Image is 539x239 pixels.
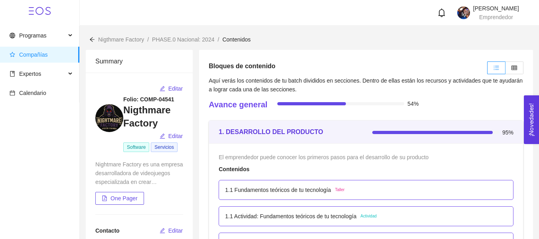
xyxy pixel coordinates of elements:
[168,132,183,140] span: Editar
[19,90,46,96] span: Calendario
[473,5,519,12] span: [PERSON_NAME]
[502,130,513,135] span: 95%
[95,50,183,73] div: Summary
[159,224,184,237] button: editEditar
[437,8,446,17] span: bell
[209,99,267,110] h4: Avance general
[159,130,184,142] button: editEditar
[98,36,144,43] span: Nigthmare Factory
[219,154,428,160] span: El emprendedor puede conocer los primeros pasos para el desarrollo de su producto
[225,186,331,194] p: 1.1 Fundamentos teóricos de tu tecnología
[160,228,165,234] span: edit
[95,104,123,132] img: 1746827371552-9%20may%202025,%2003_49_13%20p.m..png
[494,65,499,71] span: unordered-list
[511,65,517,71] span: table
[168,84,183,93] span: Editar
[222,36,251,43] span: Contenidos
[219,166,249,172] strong: Contenidos
[360,213,377,219] span: Actividad
[217,36,219,43] span: /
[219,128,323,135] strong: 1. DESARROLLO DEL PRODUCTO
[160,133,165,140] span: edit
[225,212,356,221] p: 1.1 Actividad: Fundamentos teóricos de tu tecnología
[209,61,275,71] h5: Bloques de contenido
[10,33,15,38] span: global
[407,101,419,107] span: 54%
[89,37,95,42] span: arrow-left
[19,51,48,58] span: Compañías
[151,142,178,152] span: Servicios
[457,6,470,19] img: 1746731800270-lizprogramadora.jpg
[168,226,183,235] span: Editar
[123,142,149,152] span: Software
[19,32,46,39] span: Programas
[10,90,15,96] span: calendar
[10,52,15,57] span: star
[147,36,149,43] span: /
[95,192,144,205] button: file-pdfOne Pager
[123,96,174,103] strong: Folio: COMP-04541
[524,95,539,144] button: Open Feedback Widget
[209,77,523,93] span: Aquí verás los contenidos de tu batch divididos en secciones. Dentro de ellas están los recursos ...
[479,14,513,20] span: Emprendedor
[159,82,184,95] button: editEditar
[10,71,15,77] span: book
[160,86,165,92] span: edit
[102,196,107,202] span: file-pdf
[95,227,120,234] span: Contacto
[335,187,345,193] span: Taller
[111,194,138,203] span: One Pager
[123,104,183,130] h3: Nigthmare Factory
[152,36,214,43] span: PHASE.0 Nacional: 2024
[95,160,183,186] div: Nightmare Factory es una empresa desarrolladora de videojuegos especializada en crear experiencia...
[19,71,41,77] span: Expertos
